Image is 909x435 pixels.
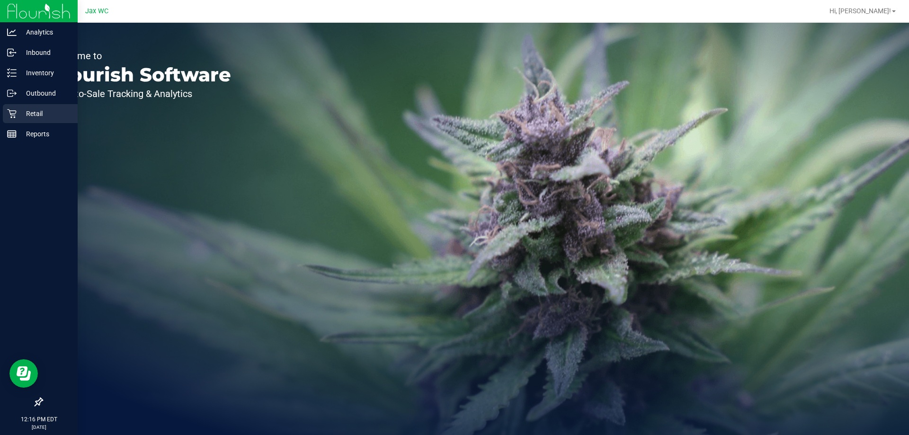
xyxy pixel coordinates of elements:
[7,48,17,57] inline-svg: Inbound
[17,108,73,119] p: Retail
[17,67,73,79] p: Inventory
[4,415,73,424] p: 12:16 PM EDT
[51,89,231,98] p: Seed-to-Sale Tracking & Analytics
[17,88,73,99] p: Outbound
[85,7,108,15] span: Jax WC
[9,359,38,388] iframe: Resource center
[7,109,17,118] inline-svg: Retail
[829,7,891,15] span: Hi, [PERSON_NAME]!
[51,65,231,84] p: Flourish Software
[7,27,17,37] inline-svg: Analytics
[7,68,17,78] inline-svg: Inventory
[7,89,17,98] inline-svg: Outbound
[17,47,73,58] p: Inbound
[4,424,73,431] p: [DATE]
[51,51,231,61] p: Welcome to
[17,128,73,140] p: Reports
[7,129,17,139] inline-svg: Reports
[17,27,73,38] p: Analytics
